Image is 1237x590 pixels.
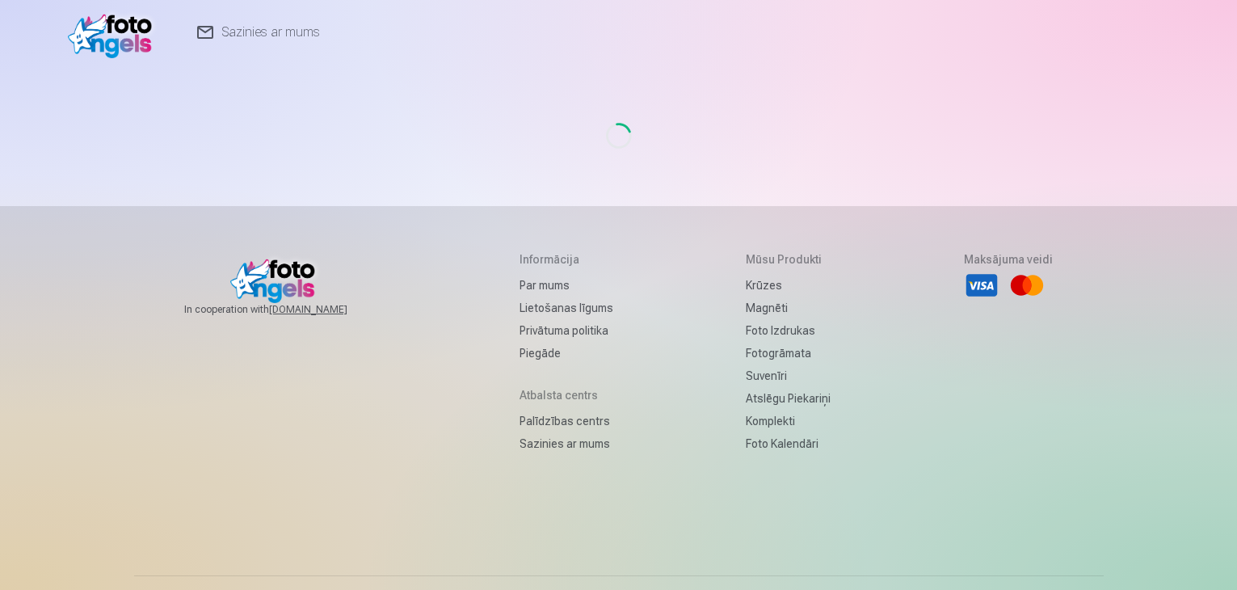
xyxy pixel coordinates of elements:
a: Sazinies ar mums [520,432,613,455]
h5: Mūsu produkti [746,251,831,268]
a: Lietošanas līgums [520,297,613,319]
a: Piegāde [520,342,613,365]
img: /v1 [68,6,161,58]
h5: Informācija [520,251,613,268]
li: Visa [964,268,999,303]
a: Privātuma politika [520,319,613,342]
a: Fotogrāmata [746,342,831,365]
a: Palīdzības centrs [520,410,613,432]
li: Mastercard [1009,268,1045,303]
a: Krūzes [746,274,831,297]
a: Foto kalendāri [746,432,831,455]
a: Foto izdrukas [746,319,831,342]
a: [DOMAIN_NAME] [269,303,386,316]
h5: Atbalsta centrs [520,387,613,403]
a: Suvenīri [746,365,831,387]
a: Magnēti [746,297,831,319]
a: Komplekti [746,410,831,432]
a: Par mums [520,274,613,297]
h5: Maksājuma veidi [964,251,1053,268]
a: Atslēgu piekariņi [746,387,831,410]
span: In cooperation with [184,303,386,316]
